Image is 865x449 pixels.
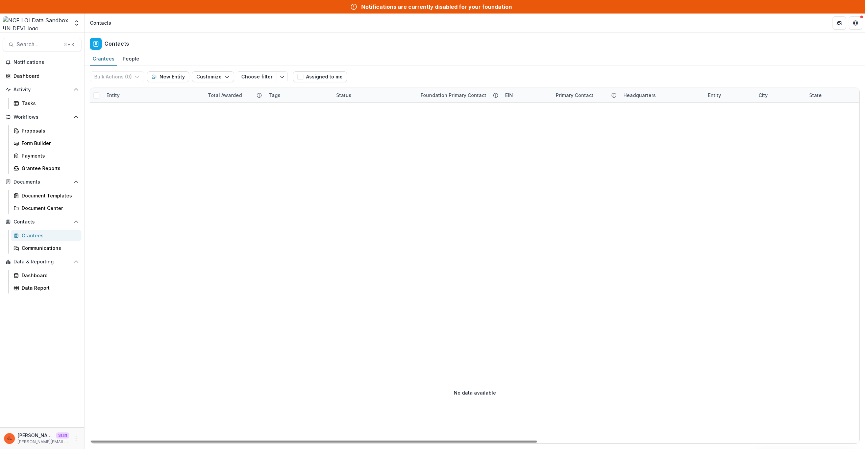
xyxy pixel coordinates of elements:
div: Proposals [22,127,76,134]
div: City [755,92,772,99]
span: Documents [14,179,71,185]
div: EIN [501,88,552,102]
div: Entity [704,88,755,102]
div: City [755,88,805,102]
div: Notifications are currently disabled for your foundation [361,3,512,11]
nav: breadcrumb [87,18,114,28]
a: Document Center [11,203,81,214]
button: New Entity [147,71,189,82]
button: Choose filter [237,71,277,82]
div: Entity [102,92,124,99]
span: Search... [17,41,59,48]
button: Bulk Actions (0) [90,71,144,82]
button: Customize [192,71,234,82]
button: More [72,434,80,443]
p: [PERSON_NAME] [18,432,53,439]
span: Workflows [14,114,71,120]
a: Grantees [11,230,81,241]
button: Search... [3,38,81,51]
p: Staff [56,432,69,439]
div: Total Awarded [204,92,246,99]
div: Foundation Primary Contact [417,92,490,99]
a: Dashboard [3,70,81,81]
button: Notifications [3,57,81,68]
div: Jeanne Locker [7,436,12,441]
div: Headquarters [619,88,704,102]
img: NCF LOI Data Sandbox [IN DEV] logo [3,16,69,30]
div: Total Awarded [204,88,265,102]
div: ⌘ + K [62,41,76,48]
div: Grantees [90,54,117,64]
div: Tags [265,92,285,99]
div: EIN [501,92,517,99]
button: Toggle menu [277,71,288,82]
div: Tags [265,88,332,102]
button: Open Activity [3,84,81,95]
div: Status [332,88,417,102]
div: Foundation Primary Contact [417,88,501,102]
a: Dashboard [11,270,81,281]
a: Grantees [90,52,117,66]
div: Entity [102,88,204,102]
a: Grantee Reports [11,163,81,174]
a: Payments [11,150,81,161]
button: Partners [833,16,846,30]
div: Document Templates [22,192,76,199]
div: Grantees [22,232,76,239]
div: Headquarters [619,92,660,99]
button: Open entity switcher [72,16,81,30]
button: Open Data & Reporting [3,256,81,267]
span: Contacts [14,219,71,225]
div: Grantee Reports [22,165,76,172]
div: Contacts [90,19,111,26]
span: Data & Reporting [14,259,71,265]
a: People [120,52,142,66]
div: Primary Contact [552,88,619,102]
div: Entity [704,92,725,99]
div: State [805,92,826,99]
a: Proposals [11,125,81,136]
div: Dashboard [14,72,76,79]
button: Open Documents [3,176,81,187]
div: Communications [22,244,76,252]
button: Get Help [849,16,862,30]
div: Primary Contact [552,92,597,99]
div: People [120,54,142,64]
span: Notifications [14,60,79,65]
span: Activity [14,87,71,93]
a: Data Report [11,282,81,293]
a: Document Templates [11,190,81,201]
a: Form Builder [11,138,81,149]
a: Tasks [11,98,81,109]
a: Communications [11,242,81,254]
div: State [805,88,856,102]
div: Document Center [22,205,76,212]
div: Dashboard [22,272,76,279]
button: Open Workflows [3,112,81,122]
div: Status [332,92,355,99]
button: Open Contacts [3,216,81,227]
div: Form Builder [22,140,76,147]
button: Assigned to me [293,71,347,82]
p: No data available [454,389,496,396]
div: Payments [22,152,76,159]
div: Tasks [22,100,76,107]
div: Data Report [22,284,76,291]
p: [PERSON_NAME][EMAIL_ADDRESS][DOMAIN_NAME] [18,439,69,445]
h2: Contacts [104,41,129,47]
